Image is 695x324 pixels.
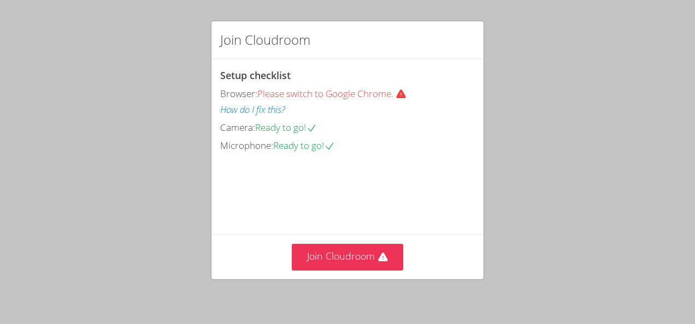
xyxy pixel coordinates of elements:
h2: Join Cloudroom [220,30,310,50]
span: Ready to go! [273,139,335,152]
button: How do I fix this? [220,102,285,118]
button: Join Cloudroom [292,244,404,271]
span: Browser: [220,87,257,100]
span: Please switch to Google Chrome. [257,87,411,100]
span: Setup checklist [220,69,291,82]
span: Ready to go! [255,121,317,134]
span: Microphone: [220,139,273,152]
span: Camera: [220,121,255,134]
